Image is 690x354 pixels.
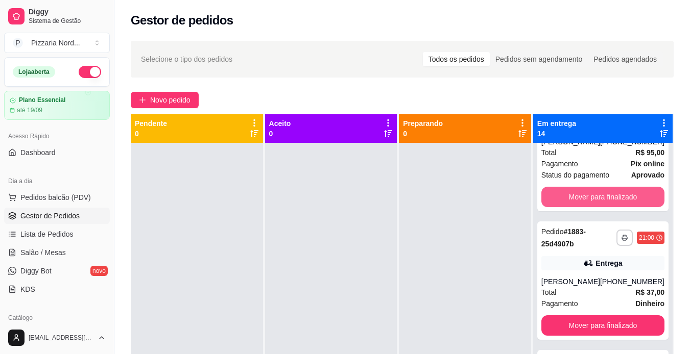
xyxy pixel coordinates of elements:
[4,310,110,326] div: Catálogo
[20,147,56,158] span: Dashboard
[403,118,443,129] p: Preparando
[4,128,110,144] div: Acesso Rápido
[635,299,664,308] strong: Dinheiro
[20,266,52,276] span: Diggy Bot
[131,92,199,108] button: Novo pedido
[600,276,664,287] div: [PHONE_NUMBER]
[541,187,664,207] button: Mover para finalizado
[29,8,106,17] span: Diggy
[537,118,576,129] p: Em entrega
[588,52,662,66] div: Pedidos agendados
[541,315,664,336] button: Mover para finalizado
[541,287,557,298] span: Total
[135,118,167,129] p: Pendente
[4,325,110,350] button: [EMAIL_ADDRESS][DOMAIN_NAME]
[20,247,66,258] span: Salão / Mesas
[541,227,586,248] strong: # 1883-25d4907b
[141,54,232,65] span: Selecione o tipo dos pedidos
[631,160,664,168] strong: Pix online
[139,96,146,104] span: plus
[4,144,110,161] a: Dashboard
[541,158,578,169] span: Pagamento
[13,66,55,78] div: Loja aberta
[150,94,191,106] span: Novo pedido
[4,281,110,297] a: KDS
[4,173,110,189] div: Dia a dia
[490,52,588,66] div: Pedidos sem agendamento
[541,169,609,181] span: Status do pagamento
[4,91,110,120] a: Plano Essencialaté 19/09
[19,96,65,104] article: Plano Essencial
[29,17,106,25] span: Sistema de Gestão
[17,106,42,114] article: até 19/09
[631,171,664,179] strong: aprovado
[131,12,233,29] h2: Gestor de pedidos
[596,258,622,268] div: Entrega
[4,226,110,242] a: Lista de Pedidos
[269,118,291,129] p: Aceito
[635,148,664,157] strong: R$ 95,00
[4,208,110,224] a: Gestor de Pedidos
[4,263,110,279] a: Diggy Botnovo
[20,284,35,294] span: KDS
[541,227,564,236] span: Pedido
[20,211,80,221] span: Gestor de Pedidos
[20,192,91,203] span: Pedidos balcão (PDV)
[639,234,654,242] div: 21:00
[541,298,578,309] span: Pagamento
[423,52,490,66] div: Todos os pedidos
[269,129,291,139] p: 0
[20,229,74,239] span: Lista de Pedidos
[541,147,557,158] span: Total
[4,189,110,206] button: Pedidos balcão (PDV)
[4,244,110,261] a: Salão / Mesas
[541,276,600,287] div: [PERSON_NAME]
[29,334,93,342] span: [EMAIL_ADDRESS][DOMAIN_NAME]
[13,38,23,48] span: P
[31,38,80,48] div: Pizzaria Nord ...
[79,66,101,78] button: Alterar Status
[4,33,110,53] button: Select a team
[537,129,576,139] p: 14
[403,129,443,139] p: 0
[4,4,110,29] a: DiggySistema de Gestão
[135,129,167,139] p: 0
[635,288,664,296] strong: R$ 37,00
